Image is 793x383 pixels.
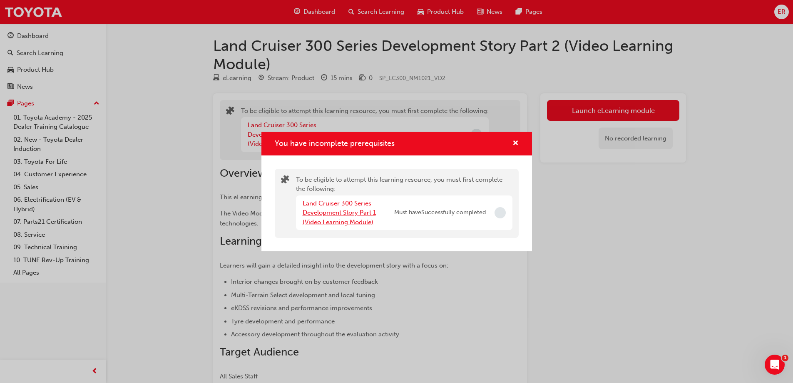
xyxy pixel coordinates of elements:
[275,139,395,148] span: You have incomplete prerequisites
[782,355,788,361] span: 1
[261,132,532,251] div: You have incomplete prerequisites
[765,355,785,375] iframe: Intercom live chat
[296,175,512,232] div: To be eligible to attempt this learning resource, you must first complete the following:
[303,200,376,226] a: Land Cruiser 300 Series Development Story Part 1 (Video Learning Module)
[495,207,506,218] span: Incomplete
[281,176,289,185] span: puzzle-icon
[394,208,486,218] span: Must have Successfully completed
[512,140,519,148] span: cross-icon
[512,138,519,149] button: cross-icon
